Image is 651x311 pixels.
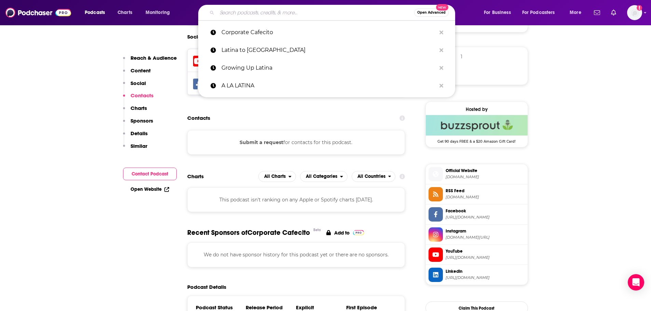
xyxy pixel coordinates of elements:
span: https://www.facebook.com/corporatecafecito [446,215,525,220]
a: Official Website[DOMAIN_NAME] [429,167,525,181]
div: for contacts for this podcast. [187,130,405,155]
button: Open AdvancedNew [414,9,449,17]
a: Charts [113,7,136,18]
a: Latina to [GEOGRAPHIC_DATA] [198,41,455,59]
button: Contacts [123,92,153,105]
h3: First Episode [346,304,396,311]
span: For Podcasters [522,8,555,17]
button: Show profile menu [627,5,642,20]
img: User Profile [627,5,642,20]
span: For Business [484,8,511,17]
div: Beta [313,228,321,232]
svg: Add a profile image [637,5,642,11]
button: open menu [352,171,396,182]
p: Details [131,130,148,137]
span: RSS Feed [446,188,525,194]
p: Add to [334,230,350,236]
span: Facebook [446,208,525,214]
button: Sponsors [123,117,153,130]
button: open menu [518,7,565,18]
p: Sponsors [131,117,153,124]
button: open menu [80,7,114,18]
button: open menu [141,7,179,18]
a: Show notifications dropdown [591,7,603,18]
h3: Podcast Status [196,304,246,311]
h2: Countries [352,171,396,182]
span: feeds.buzzsprout.com [446,195,525,200]
button: open menu [258,171,296,182]
a: Linkedin[URL][DOMAIN_NAME] [429,268,525,282]
p: Corporate Cafecito [221,24,436,41]
div: Open Intercom Messenger [628,274,644,291]
h2: Socials [187,30,205,43]
span: More [570,8,581,17]
span: Podcasts [85,8,105,17]
p: We do not have sponsor history for this podcast yet or there are no sponsors. [196,251,397,258]
button: Social [123,80,146,93]
button: Charts [123,105,147,117]
a: A LA LATINA [198,77,455,95]
span: New [436,4,448,11]
button: Similar [123,143,147,155]
span: https://www.youtube.com/@CorporateCafecito [446,255,525,260]
button: open menu [300,171,348,182]
img: Pro Logo [353,230,364,235]
button: Contact Podcast [123,168,177,180]
p: Contacts [131,92,153,99]
p: Content [131,67,151,74]
span: All Charts [264,174,286,179]
a: Growing Up Latina [198,59,455,77]
div: Search podcasts, credits, & more... [205,5,462,20]
p: Growing Up Latina [221,59,436,77]
img: Podchaser - Follow, Share and Rate Podcasts [5,6,71,19]
p: Similar [131,143,147,149]
a: Facebook[URL][DOMAIN_NAME] [429,207,525,222]
a: RSS Feed[DOMAIN_NAME] [429,187,525,201]
span: Linkedin [446,268,525,274]
p: Reach & Audience [131,55,177,61]
p: Charts [131,105,147,111]
span: Official Website [446,168,525,174]
a: Buzzsprout Deal: Get 90 days FREE & a $20 Amazon Gift Card! [426,115,528,143]
span: Logged in as PTEPR25 [627,5,642,20]
h3: Explicit [296,304,346,311]
a: Corporate Cafecito [198,24,455,41]
button: Content [123,67,151,80]
span: corpcafecito.com [446,174,525,180]
a: Open Website [131,186,169,192]
h2: Podcast Details [187,284,226,290]
p: Social [131,80,146,86]
button: Submit a request [240,139,283,146]
span: Open Advanced [417,11,446,14]
a: Instagram[DOMAIN_NAME][URL] [429,227,525,242]
button: Reach & Audience [123,55,177,67]
a: Show notifications dropdown [608,7,619,18]
span: Charts [118,8,132,17]
div: This podcast isn't ranking on any Apple or Spotify charts [DATE]. [187,187,405,212]
span: YouTube [446,248,525,254]
span: Get 90 days FREE & a $20 Amazon Gift Card! [426,136,528,144]
span: Monitoring [146,8,170,17]
span: https://www.linkedin.com/company/corporate-cafecito/ [446,275,525,280]
a: Add to [326,228,364,237]
h2: Categories [300,171,348,182]
p: A LA LATINA [221,77,436,95]
span: instagram.com/corporatecafecito [446,235,525,240]
button: Details [123,130,148,143]
h2: Platforms [258,171,296,182]
h2: Charts [187,173,204,180]
input: Search podcasts, credits, & more... [217,7,414,18]
span: All Countries [357,174,385,179]
h2: Contacts [187,112,210,125]
div: 1 [461,54,462,60]
span: All Categories [306,174,337,179]
button: open menu [479,7,519,18]
a: YouTube[URL][DOMAIN_NAME] [429,248,525,262]
div: Hosted by [426,107,528,112]
p: Latina to Latina [221,41,436,59]
h3: Release Period [246,304,296,311]
span: Instagram [446,228,525,234]
img: Buzzsprout Deal: Get 90 days FREE & a $20 Amazon Gift Card! [426,115,528,136]
span: Recent Sponsors of Corporate Cafecito [187,228,310,237]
